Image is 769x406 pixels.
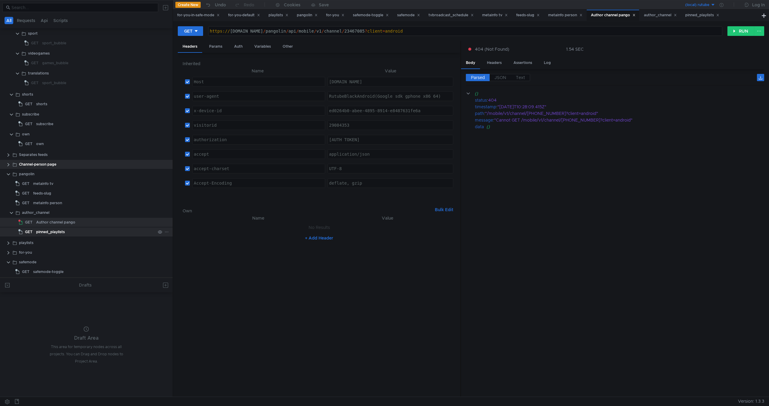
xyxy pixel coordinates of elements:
div: feeds-slug [33,189,51,198]
div: safemode-toggle [33,267,64,276]
div: metainfo tv [482,12,508,18]
span: GET [25,100,33,109]
div: "/mobile/v1/channel/[PHONE_NUMBER]?client=android" [485,110,756,117]
div: own [22,130,30,139]
div: "[DATE]T10:28:09.415Z" [497,103,756,110]
div: own [36,139,44,148]
div: Auth [229,41,247,52]
div: Drafts [79,281,92,289]
div: playlists [19,238,33,247]
button: Bulk Edit [432,206,456,213]
div: Body [461,57,480,69]
div: games_bubble [42,59,68,68]
th: Name [192,214,324,222]
div: "Cannot GET /mobile/v1/channel/[PHONE_NUMBER]?client=android" [494,117,756,123]
div: path [475,110,484,117]
button: GET [178,26,203,36]
span: JSON [494,75,506,80]
div: sport_bubble [42,78,66,87]
div: shorts [22,90,33,99]
span: GET [31,59,39,68]
button: Scripts [52,17,70,24]
span: GET [22,267,30,276]
div: Params [204,41,227,52]
div: : [475,97,764,103]
div: author_channel [644,12,677,18]
div: Cookies [284,1,300,8]
span: GET [25,119,33,128]
div: author_channel [22,208,49,217]
div: GET [184,28,193,34]
div: for-you [19,248,32,257]
div: {} [475,90,755,97]
div: metainfo person [33,198,62,208]
input: Search... [11,4,155,11]
div: : [475,110,764,117]
h6: Own [183,207,432,214]
div: timestamp [475,103,496,110]
div: subscribe [36,119,53,128]
div: Headers [178,41,202,53]
div: videogames [28,49,50,58]
div: metainfo tv [33,179,53,188]
th: Value [324,214,451,222]
div: Author channel pango [591,12,636,18]
span: GET [22,179,30,188]
div: subscribe [22,110,39,119]
button: RUN [727,26,754,36]
div: for-you-in-safe-mode [177,12,220,18]
div: Variables [250,41,276,52]
div: pangolin [19,170,34,179]
div: sport [28,29,38,38]
span: Version: 1.3.3 [738,397,764,406]
div: for-you [326,12,344,18]
div: for-you-default [228,12,260,18]
div: shorts [36,100,47,109]
span: Parsed [471,75,485,80]
div: feeds-slug [516,12,540,18]
div: 1.54 SEC [566,46,584,52]
div: Log In [752,1,765,8]
div: pangolin [297,12,318,18]
button: All [5,17,13,24]
div: Other [278,41,298,52]
div: Assertions [509,57,537,68]
div: status [475,97,487,103]
div: {} [486,123,756,130]
div: message [475,117,493,123]
span: GET [31,78,39,87]
div: Headers [482,57,507,68]
div: sport_bubble [42,39,66,48]
th: Value [325,67,456,75]
div: : [475,117,764,123]
span: GET [25,227,33,236]
div: safemode [397,12,420,18]
div: Save [319,3,329,7]
button: + Add Header [303,234,336,242]
div: tvbroadcast_schedule [428,12,474,18]
div: Author channel pango [36,218,75,227]
div: playlists [268,12,288,18]
span: 404 (Not Found) [475,46,509,52]
button: Requests [15,17,37,24]
div: pinned_playlists [36,227,65,236]
div: Separates feeds [19,150,48,159]
div: (local) rutube [685,2,709,8]
button: Redo [230,0,259,9]
div: translations [28,69,49,78]
th: Name [190,67,325,75]
div: Channel-person page [19,160,56,169]
div: safemode-toggle [353,12,389,18]
button: Undo [201,0,230,9]
div: Log [539,57,556,68]
div: safemode [19,258,36,267]
div: 404 [488,97,756,103]
button: Create New [175,2,201,8]
button: Api [39,17,50,24]
div: metainfo person [548,12,582,18]
span: GET [25,139,33,148]
span: Text [516,75,525,80]
nz-embed-empty: No Results [309,225,330,230]
h6: Inherited [183,60,456,67]
span: GET [31,39,39,48]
